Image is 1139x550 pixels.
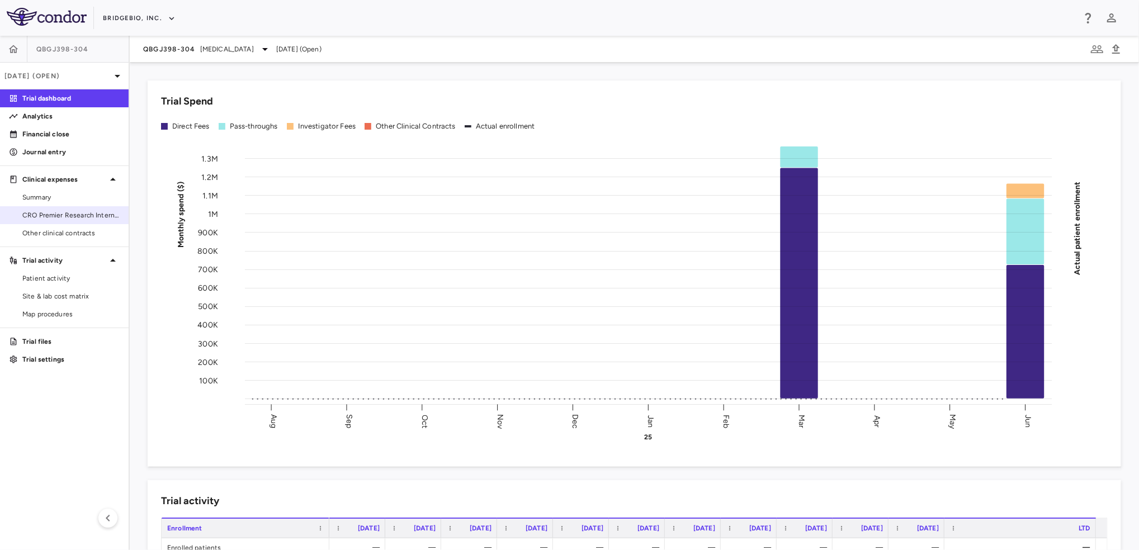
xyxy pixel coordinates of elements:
span: [DATE] [526,524,547,532]
span: Map procedures [22,309,120,319]
span: [MEDICAL_DATA] [200,44,254,54]
text: 25 [644,433,652,441]
div: Investigator Fees [298,121,356,131]
text: Jun [1023,415,1033,428]
span: [DATE] [917,524,939,532]
p: Trial settings [22,354,120,364]
span: [DATE] [637,524,659,532]
span: QBGJ398-304 [143,45,196,54]
span: [DATE] [470,524,491,532]
span: [DATE] [861,524,883,532]
p: Trial dashboard [22,93,120,103]
text: Apr [872,415,882,427]
p: Trial files [22,336,120,347]
tspan: 700K [198,265,218,274]
tspan: 300K [198,339,218,348]
tspan: Actual patient enrollment [1072,181,1082,275]
div: Pass-throughs [230,121,278,131]
text: Jan [646,415,656,427]
span: CRO Premier Research International LLC [22,210,120,220]
span: [DATE] [693,524,715,532]
tspan: 900K [198,228,218,238]
text: Nov [495,414,505,429]
p: Analytics [22,111,120,121]
tspan: 800K [197,246,218,256]
div: Direct Fees [172,121,210,131]
tspan: 600K [198,283,218,293]
span: [DATE] [805,524,827,532]
span: Patient activity [22,273,120,283]
tspan: 1.1M [202,191,218,200]
tspan: 400K [197,320,218,330]
tspan: Monthly spend ($) [176,181,186,248]
span: [DATE] [749,524,771,532]
p: Financial close [22,129,120,139]
span: LTD [1079,524,1090,532]
span: Summary [22,192,120,202]
h6: Trial activity [161,494,219,509]
tspan: 1.3M [201,154,218,163]
tspan: 500K [198,302,218,311]
img: logo-full-SnFGN8VE.png [7,8,87,26]
tspan: 1M [208,209,218,219]
tspan: 200K [198,357,218,367]
text: Oct [420,414,429,428]
text: Feb [721,414,731,428]
p: Trial activity [22,255,106,265]
span: Enrollment [167,524,202,532]
tspan: 1.2M [201,172,218,182]
p: Journal entry [22,147,120,157]
tspan: 100K [199,376,218,385]
p: Clinical expenses [22,174,106,184]
span: Site & lab cost matrix [22,291,120,301]
text: Sep [344,414,354,428]
span: [DATE] (Open) [276,44,322,54]
p: [DATE] (Open) [4,71,111,81]
span: [DATE] [414,524,436,532]
text: Mar [797,414,806,428]
text: Aug [269,414,278,428]
h6: Trial Spend [161,94,213,109]
button: BridgeBio, Inc. [103,10,176,27]
div: Actual enrollment [476,121,535,131]
div: Other Clinical Contracts [376,121,456,131]
span: QBGJ398-304 [36,45,89,54]
text: Dec [571,414,580,428]
text: May [948,414,957,429]
span: Other clinical contracts [22,228,120,238]
span: [DATE] [358,524,380,532]
span: [DATE] [582,524,603,532]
